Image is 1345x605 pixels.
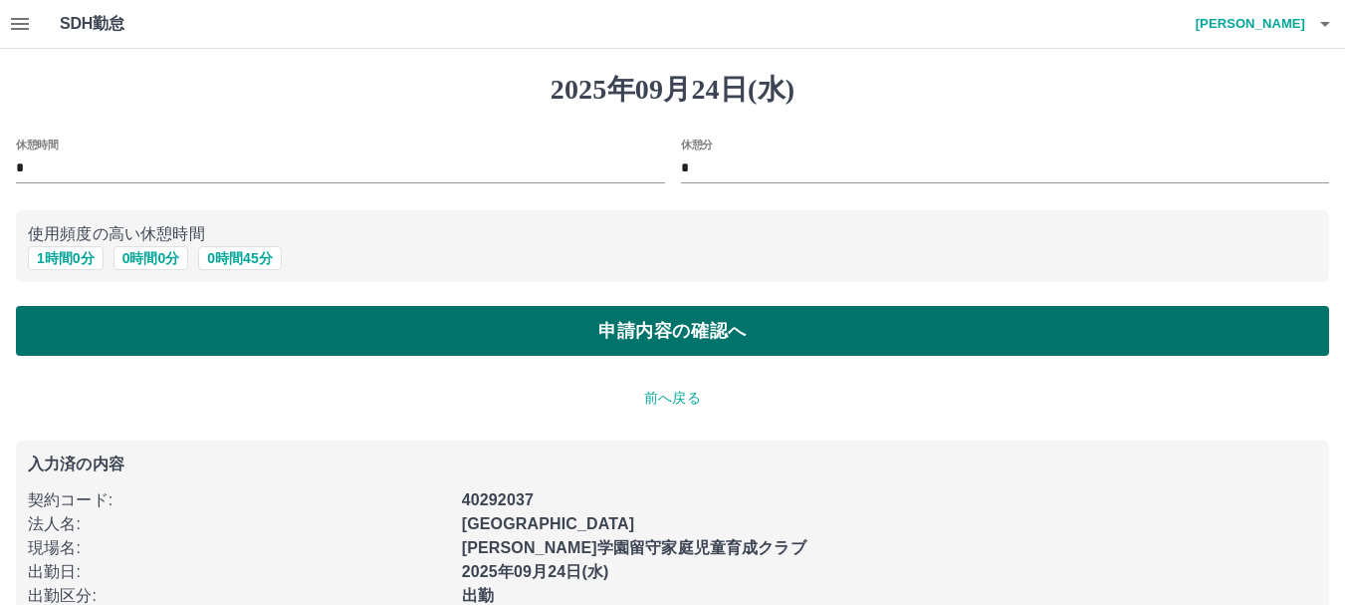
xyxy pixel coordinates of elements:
p: 入力済の内容 [28,456,1317,472]
p: 契約コード : [28,488,450,512]
button: 1時間0分 [28,246,104,270]
button: 0時間45分 [198,246,281,270]
label: 休憩分 [681,137,713,151]
button: 申請内容の確認へ [16,306,1329,356]
h1: 2025年09月24日(水) [16,73,1329,107]
button: 0時間0分 [113,246,189,270]
b: 40292037 [462,491,534,508]
p: 出勤日 : [28,560,450,584]
p: 使用頻度の高い休憩時間 [28,222,1317,246]
p: 現場名 : [28,536,450,560]
label: 休憩時間 [16,137,58,151]
b: 出勤 [462,587,494,604]
p: 法人名 : [28,512,450,536]
b: 2025年09月24日(水) [462,563,609,580]
b: [PERSON_NAME]学園留守家庭児童育成クラブ [462,539,806,556]
b: [GEOGRAPHIC_DATA] [462,515,635,532]
p: 前へ戻る [16,388,1329,409]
